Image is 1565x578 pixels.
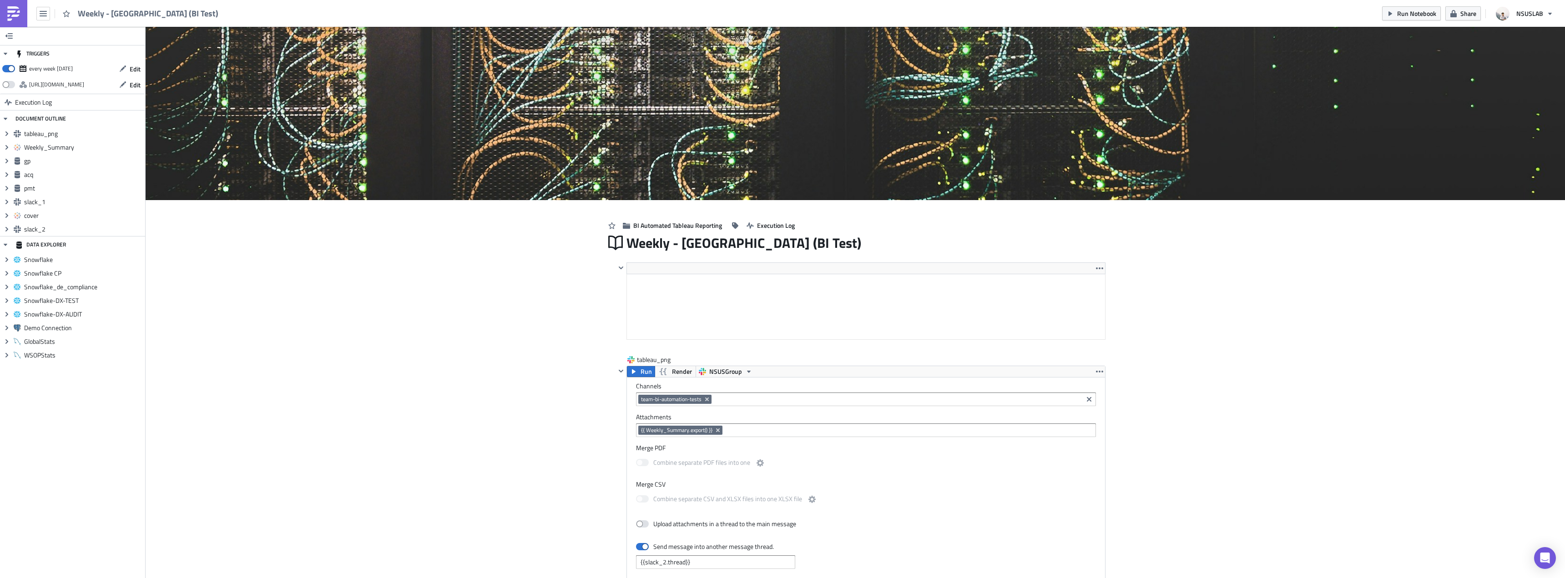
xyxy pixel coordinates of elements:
input: {{ slack_1.thread }} [636,555,795,569]
label: Channels [636,382,1096,390]
button: BI Automated Tableau Reporting [618,218,727,232]
span: Snowflake CP [24,269,143,277]
div: DATA EXPLORER [15,236,66,253]
button: Share [1445,6,1481,20]
span: Execution Log [757,221,795,230]
span: cover [24,211,143,220]
button: Hide content [616,262,626,273]
span: slack_2 [24,225,143,233]
img: PushMetrics [6,6,21,21]
button: Combine separate PDF files into one [755,457,766,468]
div: DOCUMENT OUTLINE [15,111,66,127]
button: NSUSLAB [1490,4,1558,24]
span: NSUSGroup [709,366,742,377]
span: Demo Connection [24,324,143,332]
label: Send message into another message thread. [636,543,775,551]
span: Weekly - [GEOGRAPHIC_DATA] (BI Test) [626,234,862,251]
span: Snowflake_de_compliance [24,283,143,291]
img: Cover Image [146,27,1565,200]
label: Upload attachments in a thread to the main message [636,520,796,528]
span: Edit [130,80,141,90]
span: {{ Weekly_Summary.export() }} [641,427,712,434]
span: Run [641,366,652,377]
span: Snowflake-DX-AUDIT [24,310,143,318]
span: Execution Log [15,94,52,111]
button: Remove Tag [714,426,722,435]
div: Open Intercom Messenger [1534,547,1556,569]
span: pmt [24,184,143,192]
span: gp [24,157,143,165]
iframe: Rich Text Area [627,274,1105,339]
span: WSOPStats [24,351,143,359]
button: Clear selected items [1084,394,1095,405]
span: acq [24,171,143,179]
label: Merge PDF [636,444,1096,452]
button: NSUSGroup [696,366,756,377]
span: Weekly - [GEOGRAPHIC_DATA] (BI Test) [78,8,219,19]
span: Share [1460,9,1476,18]
label: Combine separate CSV and XLSX files into one XLSX file [636,494,818,505]
img: Avatar [1495,6,1510,21]
span: Run Notebook [1397,9,1436,18]
span: Weekly_Summary [24,143,143,151]
span: NSUSLAB [1516,9,1543,18]
button: Remove Tag [703,395,712,404]
button: Run Notebook [1382,6,1441,20]
span: slack_1 [24,198,143,206]
span: tableau_png [637,355,673,364]
span: team-bi-automation-tests [641,396,702,403]
span: GlobalStats [24,337,143,346]
span: tableau_png [24,130,143,138]
label: Merge CSV [636,480,1096,488]
button: Edit [115,62,145,76]
button: Execution Log [742,218,799,232]
button: Edit [115,78,145,92]
label: Combine separate PDF files into one [636,457,766,469]
button: Combine separate CSV and XLSX files into one XLSX file [807,494,818,505]
span: Snowflake [24,256,143,264]
button: Hide content [616,366,626,377]
div: https://pushmetrics.io/api/v1/report/1Eoq1RmoNe/webhook?token=4ec18cdc895542e6ab5289ec045cbdda [29,78,84,91]
span: Snowflake-DX-TEST [24,297,143,305]
span: Render [672,366,692,377]
button: Render [655,366,696,377]
button: Run [627,366,655,377]
div: TRIGGERS [15,45,50,62]
label: Attachments [636,413,1096,421]
span: Edit [130,64,141,74]
div: every week on Monday [29,62,73,75]
span: BI Automated Tableau Reporting [633,221,722,230]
